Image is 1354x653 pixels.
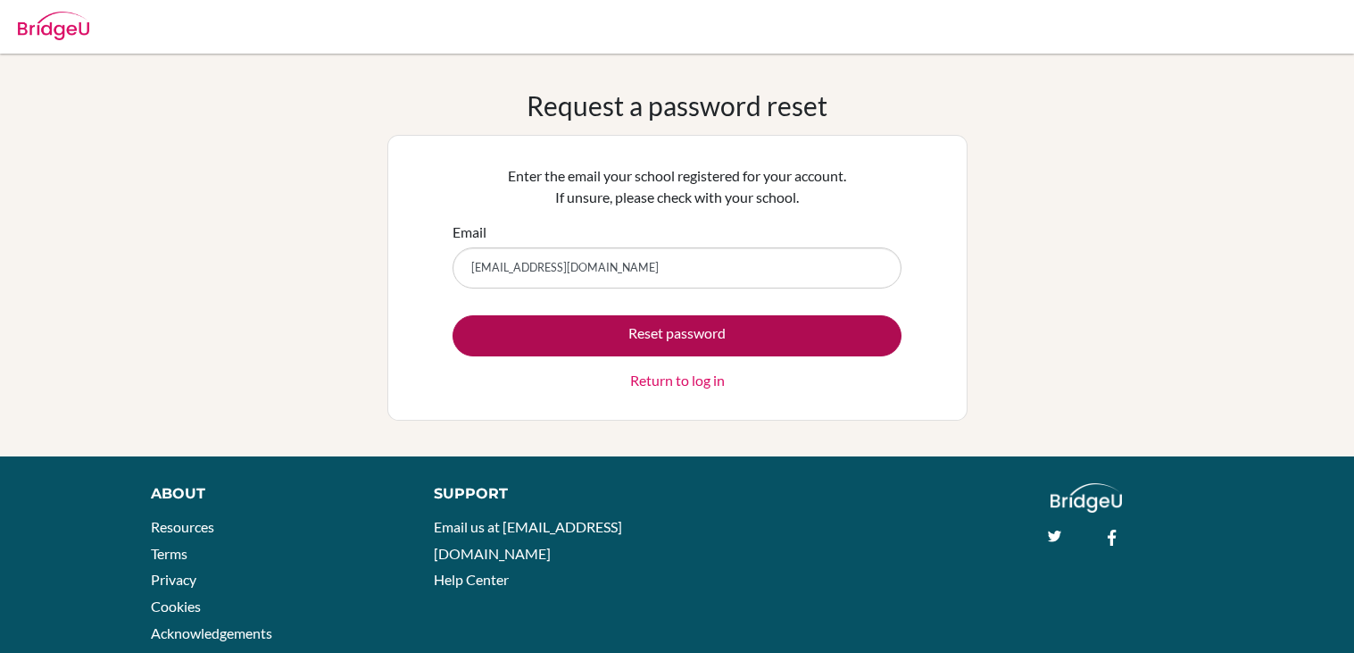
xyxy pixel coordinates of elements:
div: Support [434,483,658,505]
a: Return to log in [630,370,725,391]
label: Email [453,222,486,243]
button: Reset password [453,315,901,356]
h1: Request a password reset [527,89,827,121]
img: logo_white@2x-f4f0deed5e89b7ecb1c2cc34c3e3d731f90f0f143d5ea2071677605dd97b5244.png [1051,483,1123,513]
a: Email us at [EMAIL_ADDRESS][DOMAIN_NAME] [434,518,622,562]
a: Acknowledgements [151,624,272,641]
a: Help Center [434,571,509,588]
div: About [151,483,394,505]
img: Bridge-U [18,12,89,40]
p: Enter the email your school registered for your account. If unsure, please check with your school. [453,165,901,208]
a: Privacy [151,571,196,588]
a: Resources [151,518,214,535]
a: Cookies [151,598,201,615]
a: Terms [151,545,187,562]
